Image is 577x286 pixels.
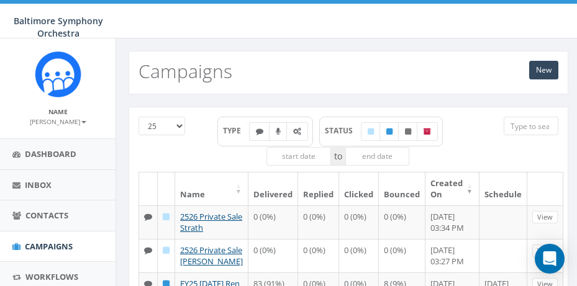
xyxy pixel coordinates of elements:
[144,246,152,254] i: Text SMS
[223,125,250,136] span: TYPE
[248,239,298,272] td: 0 (0%)
[248,205,298,239] td: 0 (0%)
[293,128,301,135] i: Automated Message
[180,211,242,234] a: 2526 Private Sale Strath
[14,15,103,39] span: Baltimore Symphony Orchestra
[417,122,438,141] label: Archived
[30,115,86,127] a: [PERSON_NAME]
[504,117,558,135] input: Type to search
[425,172,479,205] th: Created On: activate to sort column ascending
[144,213,152,221] i: Text SMS
[339,205,379,239] td: 0 (0%)
[532,244,558,257] a: View
[298,205,339,239] td: 0 (0%)
[276,128,281,135] i: Ringless Voice Mail
[248,172,298,205] th: Delivered
[386,128,393,135] i: Published
[139,61,232,81] h2: Campaigns
[331,147,345,166] span: to
[175,172,248,205] th: Name: activate to sort column ascending
[425,205,479,239] td: [DATE] 03:34 PM
[479,172,527,205] th: Schedule
[25,148,76,159] span: Dashboard
[25,241,73,252] span: Campaigns
[361,122,381,141] label: Draft
[48,107,68,116] small: Name
[269,122,288,141] label: Ringless Voice Mail
[379,239,425,272] td: 0 (0%)
[180,244,243,267] a: 2526 Private Sale [PERSON_NAME]
[345,147,410,166] input: end date
[25,210,68,221] span: Contacts
[398,122,418,141] label: Unpublished
[425,239,479,272] td: [DATE] 03:27 PM
[30,117,86,126] small: [PERSON_NAME]
[379,172,425,205] th: Bounced
[405,128,411,135] i: Unpublished
[339,172,379,205] th: Clicked
[249,122,270,141] label: Text SMS
[25,271,78,282] span: Workflows
[529,61,558,79] a: New
[368,128,374,135] i: Draft
[25,179,52,190] span: Inbox
[339,239,379,272] td: 0 (0%)
[535,244,565,274] div: Open Intercom Messenger
[298,239,339,272] td: 0 (0%)
[379,122,399,141] label: Published
[286,122,308,141] label: Automated Message
[256,128,263,135] i: Text SMS
[163,213,170,221] i: Draft
[532,211,558,224] a: View
[325,125,361,136] span: STATUS
[298,172,339,205] th: Replied
[163,246,170,254] i: Draft
[379,205,425,239] td: 0 (0%)
[266,147,331,166] input: start date
[35,51,81,97] img: Rally_platform_Icon_1.png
